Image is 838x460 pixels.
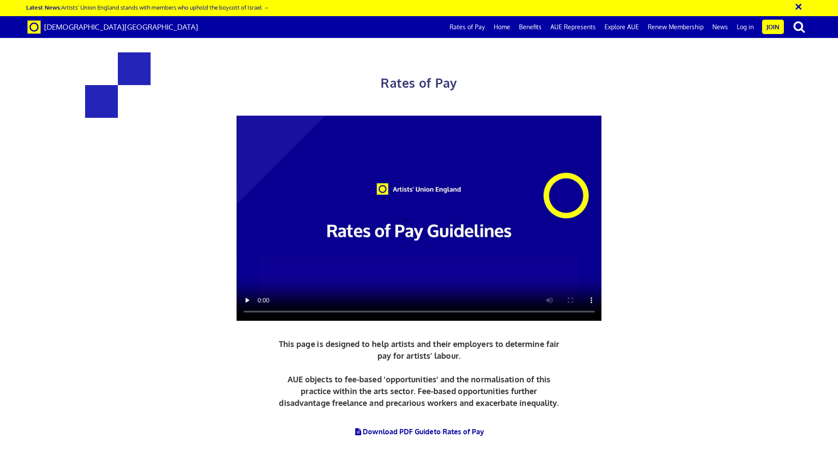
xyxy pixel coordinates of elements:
a: Log in [732,16,758,38]
a: Benefits [515,16,546,38]
span: Rates of Pay [381,75,457,91]
span: to Rates of Pay [434,427,484,436]
a: Rates of Pay [445,16,489,38]
a: AUE Represents [546,16,600,38]
a: Latest News:Artists’ Union England stands with members who uphold the boycott of Israel → [26,3,269,11]
span: [DEMOGRAPHIC_DATA][GEOGRAPHIC_DATA] [44,22,198,31]
a: Join [762,20,784,34]
a: Explore AUE [600,16,643,38]
a: Download PDF Guideto Rates of Pay [354,427,484,436]
a: Renew Membership [643,16,708,38]
strong: Latest News: [26,3,61,11]
p: This page is designed to help artists and their employers to determine fair pay for artists’ labo... [277,338,562,409]
a: Brand [DEMOGRAPHIC_DATA][GEOGRAPHIC_DATA] [21,16,205,38]
a: Home [489,16,515,38]
button: search [786,17,813,36]
a: News [708,16,732,38]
